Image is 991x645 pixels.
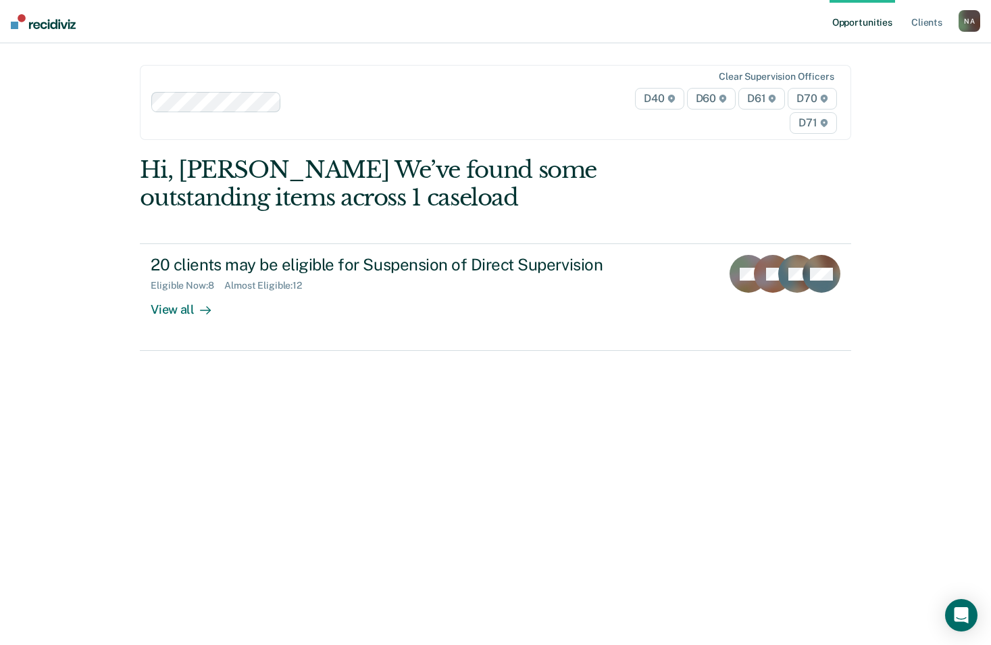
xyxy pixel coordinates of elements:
[738,88,785,110] span: D61
[959,10,980,32] button: NA
[151,280,224,291] div: Eligible Now : 8
[11,14,76,29] img: Recidiviz
[635,88,684,110] span: D40
[151,255,625,274] div: 20 clients may be eligible for Suspension of Direct Supervision
[224,280,313,291] div: Almost Eligible : 12
[719,71,834,82] div: Clear supervision officers
[788,88,836,110] span: D70
[140,243,850,350] a: 20 clients may be eligible for Suspension of Direct SupervisionEligible Now:8Almost Eligible:12Vi...
[790,112,836,134] span: D71
[945,599,977,631] div: Open Intercom Messenger
[151,291,226,318] div: View all
[687,88,736,110] span: D60
[959,10,980,32] div: N A
[140,156,709,212] div: Hi, [PERSON_NAME] We’ve found some outstanding items across 1 caseload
